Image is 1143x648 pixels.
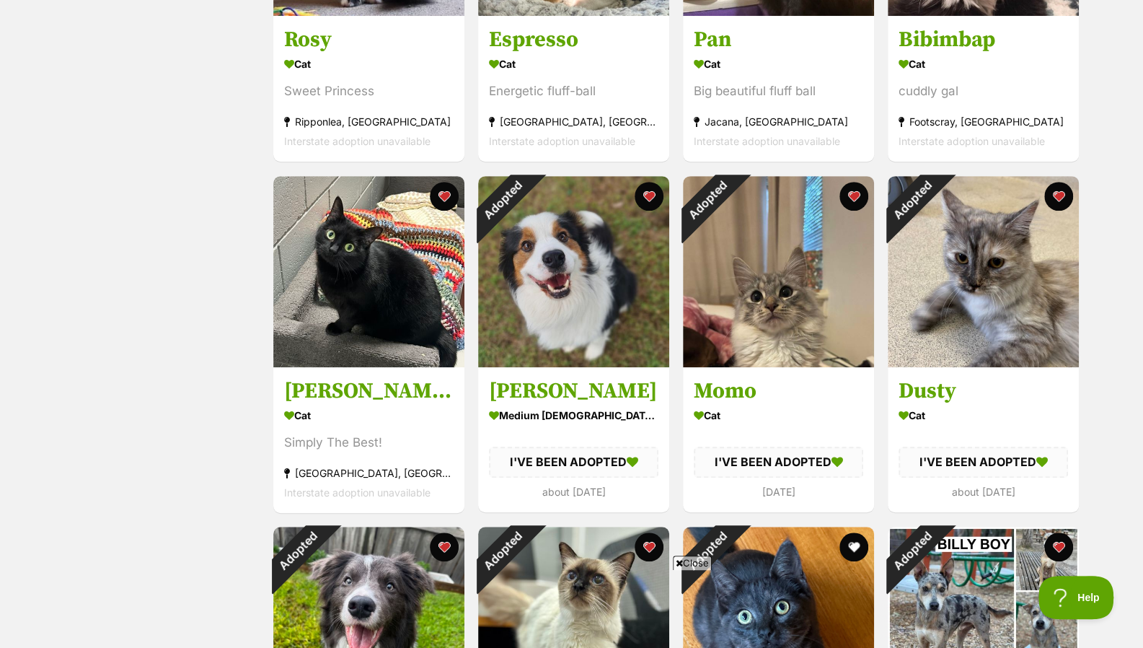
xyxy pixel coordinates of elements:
button: favourite [839,533,868,561]
img: Laddie [478,176,669,367]
div: Cat [489,54,658,75]
h3: Momo [694,377,863,405]
h3: Rosy [284,27,454,54]
iframe: Help Scout Beacon - Open [1038,576,1114,619]
div: Adopted [663,157,749,243]
div: Jacana, [GEOGRAPHIC_DATA] [694,113,863,132]
div: about [DATE] [899,481,1068,501]
div: Adopted [663,508,749,594]
div: [DATE] [694,481,863,501]
h3: [PERSON_NAME]! [284,377,454,405]
div: Adopted [459,157,544,243]
a: Rosy Cat Sweet Princess Ripponlea, [GEOGRAPHIC_DATA] Interstate adoption unavailable favourite [273,16,464,162]
span: Interstate adoption unavailable [489,136,635,148]
button: favourite [635,533,663,561]
div: Cat [899,405,1068,426]
iframe: Advertisement [222,576,922,641]
div: [GEOGRAPHIC_DATA], [GEOGRAPHIC_DATA] [284,463,454,483]
div: cuddly gal [899,82,1068,102]
span: Interstate adoption unavailable [284,486,431,499]
a: [PERSON_NAME]! Cat Simply The Best! [GEOGRAPHIC_DATA], [GEOGRAPHIC_DATA] Interstate adoption unav... [273,367,464,513]
div: Adopted [868,157,954,243]
a: Momo Cat I'VE BEEN ADOPTED [DATE] favourite [683,367,874,512]
span: Close [673,556,712,570]
a: Pan Cat Big beautiful fluff ball Jacana, [GEOGRAPHIC_DATA] Interstate adoption unavailable favourite [683,16,874,162]
button: favourite [839,182,868,211]
div: [GEOGRAPHIC_DATA], [GEOGRAPHIC_DATA] [489,113,658,132]
div: I'VE BEEN ADOPTED [899,447,1068,477]
div: Sweet Princess [284,82,454,102]
img: Momo [683,176,874,367]
h3: Espresso [489,27,658,54]
button: favourite [430,182,459,211]
span: Interstate adoption unavailable [694,136,840,148]
img: Dusty [888,176,1079,367]
a: Adopted [683,356,874,370]
button: favourite [635,182,663,211]
div: Cat [899,54,1068,75]
a: Adopted [478,356,669,370]
div: Adopted [459,508,544,594]
div: Footscray, [GEOGRAPHIC_DATA] [899,113,1068,132]
div: I'VE BEEN ADOPTED [694,447,863,477]
div: Cat [284,54,454,75]
div: Adopted [254,508,340,594]
h3: Pan [694,27,863,54]
div: about [DATE] [489,481,658,501]
div: Cat [284,405,454,426]
span: Interstate adoption unavailable [284,136,431,148]
span: Interstate adoption unavailable [899,136,1045,148]
div: Adopted [868,508,954,594]
div: Cat [694,54,863,75]
a: [PERSON_NAME] medium [DEMOGRAPHIC_DATA] Dog I'VE BEEN ADOPTED about [DATE] favourite [478,367,669,512]
div: Ripponlea, [GEOGRAPHIC_DATA] [284,113,454,132]
a: Espresso Cat Energetic fluff-ball [GEOGRAPHIC_DATA], [GEOGRAPHIC_DATA] Interstate adoption unavai... [478,16,669,162]
img: Morticia! [273,176,464,367]
button: favourite [1044,533,1073,561]
button: favourite [1044,182,1073,211]
div: Big beautiful fluff ball [694,82,863,102]
h3: Dusty [899,377,1068,405]
div: medium [DEMOGRAPHIC_DATA] Dog [489,405,658,426]
h3: Bibimbap [899,27,1068,54]
div: I'VE BEEN ADOPTED [489,447,658,477]
div: Energetic fluff-ball [489,82,658,102]
a: Dusty Cat I'VE BEEN ADOPTED about [DATE] favourite [888,367,1079,512]
div: Cat [694,405,863,426]
div: Simply The Best! [284,433,454,452]
a: Bibimbap Cat cuddly gal Footscray, [GEOGRAPHIC_DATA] Interstate adoption unavailable favourite [888,16,1079,162]
h3: [PERSON_NAME] [489,377,658,405]
a: Adopted [888,356,1079,370]
button: favourite [430,533,459,561]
